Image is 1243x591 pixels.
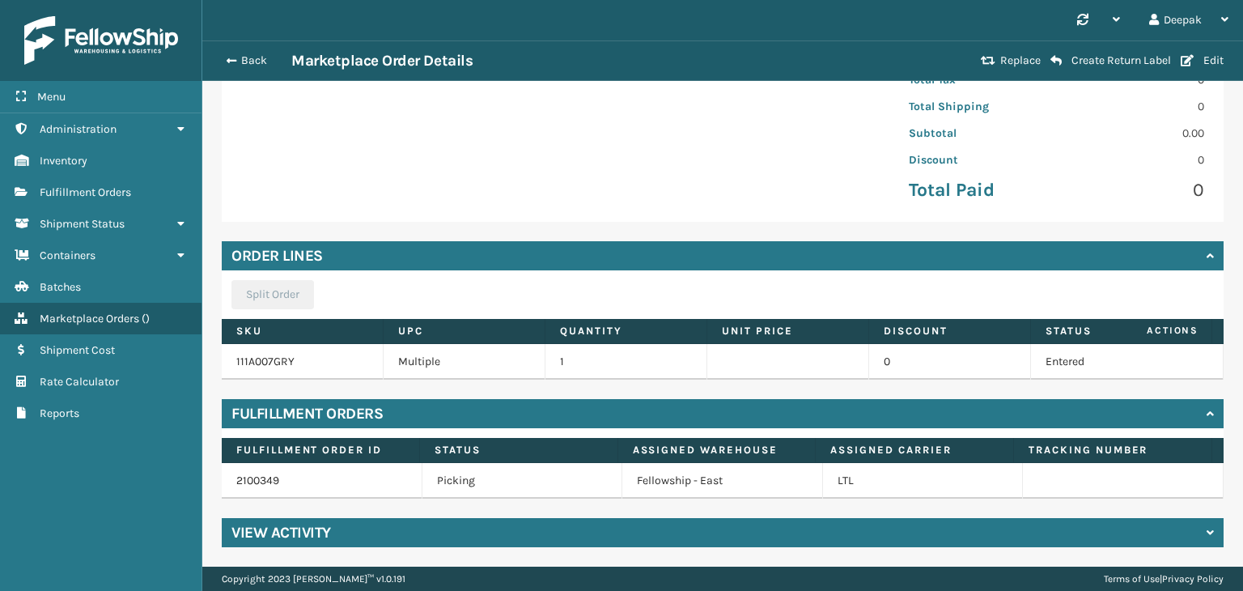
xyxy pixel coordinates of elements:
h4: Fulfillment Orders [231,404,383,423]
label: Assigned Warehouse [633,443,801,457]
label: SKU [236,324,368,338]
p: 0 [1067,178,1204,202]
p: 0 [1067,98,1204,115]
td: Fellowship - East [622,463,823,499]
td: LTL [823,463,1024,499]
label: Status [1046,324,1177,338]
a: Terms of Use [1104,573,1160,585]
label: Discount [884,324,1016,338]
h4: View Activity [231,523,331,542]
span: Shipment Status [40,217,125,231]
label: Fulfillment Order Id [236,443,405,457]
button: Create Return Label [1046,53,1176,68]
i: Create Return Label [1050,54,1062,67]
span: Administration [40,122,117,136]
p: Total Shipping [909,98,1046,115]
span: Rate Calculator [40,375,119,389]
td: Entered [1031,344,1193,380]
td: 1 [545,344,707,380]
label: Unit Price [722,324,854,338]
span: Menu [37,90,66,104]
label: Assigned Carrier [830,443,999,457]
label: UPC [398,324,530,338]
label: Status [435,443,603,457]
span: Inventory [40,154,87,168]
span: Marketplace Orders [40,312,139,325]
a: 111A007GRY [236,355,295,368]
button: Back [217,53,291,68]
td: Picking [422,463,623,499]
i: Replace [981,55,995,66]
button: Edit [1176,53,1228,68]
button: Replace [976,53,1046,68]
p: Subtotal [909,125,1046,142]
span: Shipment Cost [40,343,115,357]
button: Split Order [231,280,314,309]
span: Fulfillment Orders [40,185,131,199]
span: Batches [40,280,81,294]
label: Quantity [560,324,692,338]
h4: Order Lines [231,246,323,266]
p: Discount [909,151,1046,168]
td: Multiple [384,344,545,380]
span: Actions [1096,317,1208,344]
i: Edit [1181,55,1194,66]
a: Privacy Policy [1162,573,1224,585]
a: 2100349 [236,474,279,487]
p: 0.00 [1067,125,1204,142]
td: 0 [869,344,1031,380]
p: 0 [1067,151,1204,168]
p: Copyright 2023 [PERSON_NAME]™ v 1.0.191 [222,567,405,591]
p: Total Paid [909,178,1046,202]
h3: Marketplace Order Details [291,51,473,70]
div: | [1104,567,1224,591]
span: ( ) [142,312,150,325]
span: Containers [40,249,95,262]
img: logo [24,16,178,65]
label: Tracking Number [1029,443,1197,457]
span: Reports [40,406,79,420]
